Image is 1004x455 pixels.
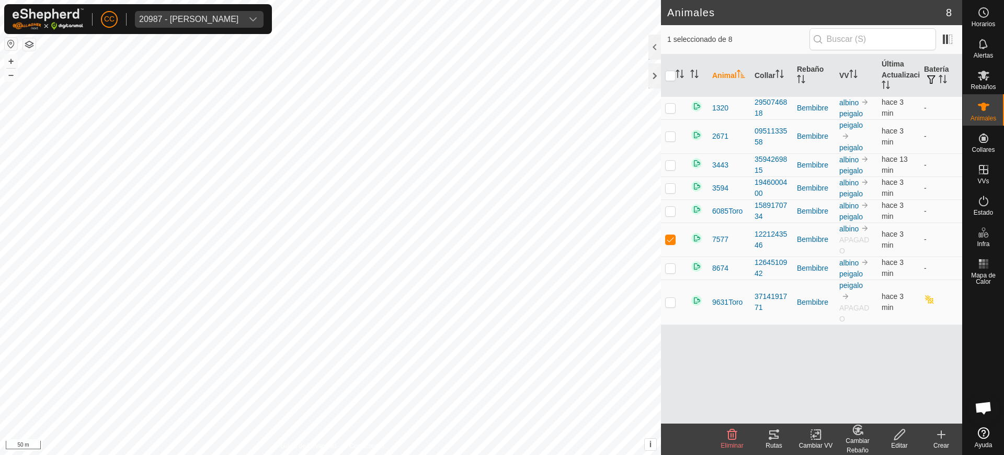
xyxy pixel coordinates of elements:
th: Collar [750,54,793,97]
span: APAGADO [839,236,869,255]
th: Última Actualización [877,54,920,97]
p-sorticon: Activar para ordenar [690,71,699,80]
span: 8674 [712,263,728,274]
div: 20987 - [PERSON_NAME] [139,15,238,24]
span: 3594 [712,183,728,194]
td: - [920,153,962,176]
img: returning on [690,180,703,193]
div: Bembibre [797,234,831,245]
p-sorticon: Activar para ordenar [849,71,858,80]
span: Animales [971,115,996,121]
span: 1 seleccionado de 8 [667,34,809,45]
span: 7577 [712,234,728,245]
span: 20987 - Magin Corrajos Cortes [135,11,243,28]
button: Restablecer Mapa [5,38,17,50]
span: Collares [972,147,995,153]
td: - [920,199,962,223]
div: Bembibre [797,183,831,194]
img: returning on [690,294,703,307]
img: hasta [861,178,869,186]
span: i [649,440,652,449]
h2: Animales [667,6,946,19]
div: Cambiar VV [795,441,837,450]
a: albino [839,179,859,187]
span: Infra [977,241,989,247]
div: 2950746818 [755,97,789,119]
span: 30 sept 2025, 12:16 [882,230,904,249]
div: Bembibre [797,131,831,142]
div: 0951133558 [755,126,789,148]
a: peigalo [839,143,863,152]
a: albino [839,98,859,107]
span: Ayuda [975,442,992,448]
a: albino [839,259,859,267]
span: Eliminar [721,442,743,449]
div: 1946000400 [755,177,789,199]
a: peigalo [839,121,863,129]
span: Mapa de Calor [965,272,1001,285]
img: returning on [690,203,703,216]
img: returning on [690,260,703,273]
span: Horarios [972,21,995,27]
a: albino [839,156,859,164]
img: hasta [861,224,869,232]
img: hasta [841,132,850,140]
div: Bembibre [797,297,831,308]
p-sorticon: Activar para ordenar [775,71,784,80]
img: hasta [861,201,869,209]
img: hasta [841,292,850,301]
span: 30 sept 2025, 12:16 [882,201,904,220]
div: 1221243546 [755,229,789,251]
a: peigalo [839,281,863,290]
td: - [920,176,962,199]
img: hasta [861,155,869,163]
div: Bembibre [797,160,831,171]
span: 30 sept 2025, 12:16 [882,178,904,197]
div: Rutas [753,441,795,450]
div: 1589170734 [755,200,789,222]
a: peigalo [839,270,863,278]
div: Bembibre [797,103,831,114]
a: Política de Privacidad [277,441,337,451]
a: albino [839,225,859,233]
div: Crear [920,441,962,450]
span: Estado [974,209,993,216]
input: Buscar (S) [809,28,936,50]
img: hasta [861,258,869,267]
th: Batería [920,54,962,97]
span: 30 sept 2025, 12:16 [882,127,904,146]
a: peigalo [839,109,863,118]
span: 9631Toro [712,297,743,308]
button: i [645,439,656,450]
div: 1264510942 [755,257,789,279]
img: returning on [690,129,703,141]
span: 8 [946,5,952,20]
div: 3594269815 [755,154,789,176]
span: Alertas [974,52,993,59]
th: VV [835,54,877,97]
span: Rebaños [971,84,996,90]
button: Capas del Mapa [23,38,36,51]
img: returning on [690,157,703,170]
img: Logo Gallagher [13,8,84,30]
th: Rebaño [793,54,835,97]
span: 30 sept 2025, 12:16 [882,98,904,117]
a: albino [839,202,859,210]
td: - [920,257,962,280]
img: returning on [690,232,703,245]
p-sorticon: Activar para ordenar [939,76,947,85]
th: Animal [708,54,750,97]
p-sorticon: Activar para ordenar [676,71,684,80]
p-sorticon: Activar para ordenar [882,82,890,91]
img: returning on [690,100,703,113]
span: 30 sept 2025, 12:06 [882,155,908,174]
button: + [5,55,17,68]
p-sorticon: Activar para ordenar [797,76,805,85]
div: Bembibre [797,206,831,217]
span: 30 sept 2025, 12:16 [882,258,904,278]
div: Chat abierto [968,392,999,424]
span: 2671 [712,131,728,142]
div: Bembibre [797,263,831,274]
p-sorticon: Activar para ordenar [737,71,745,80]
a: Ayuda [963,423,1004,452]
